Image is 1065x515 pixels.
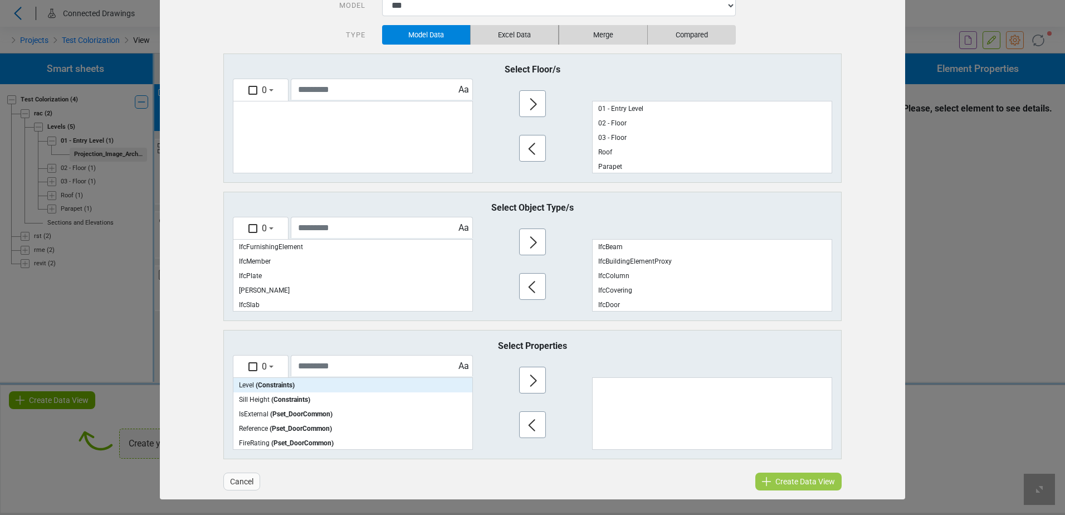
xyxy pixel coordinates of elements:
p: IfcColumn [593,269,832,283]
p: Select Properties [233,339,832,353]
span: ( Constraints ) [271,396,310,404]
span: ( Pset_DoorCommon ) [270,410,333,418]
button: 0 [233,79,289,101]
p: IfcBuildingElementProxy [593,254,832,269]
p: IsExternal (Pset_DoorCommon) [233,407,472,421]
p: IfcMember [233,254,472,269]
p: 03 - Floor [593,130,832,145]
span: Match case [458,83,469,96]
p: IfcRailing [233,283,472,298]
p: Select Floor/s [233,63,832,76]
span: Match case [458,359,469,373]
span: ( Pset_DoorCommon ) [270,425,332,433]
p: Reference (Pset_DoorCommon) [233,421,472,436]
span: Excel Data [470,25,559,45]
span: Cancel [230,475,253,488]
span: Compared [648,25,736,45]
span: Match case [458,221,469,235]
p: IfcCovering [593,283,832,298]
p: 02 - Floor [593,116,832,130]
p: Sill Height (Constraints) [233,392,472,407]
p: Level (Constraints) [233,378,472,392]
span: Model Data [382,25,470,45]
button: 0 [233,355,289,377]
span: ( Pset_DoorCommon ) [271,439,334,447]
span: 0 [257,222,267,235]
p: FireRating (Pset_DoorCommon) [233,436,472,450]
span: 0 [257,84,267,97]
p: 01 - Entry Level [593,101,832,116]
span: 0 [257,360,267,373]
p: IfcPlate [233,269,472,283]
p: IfcDoor [593,298,832,312]
span: ( Constraints ) [256,381,295,389]
span: Type [346,30,365,40]
p: Roof [593,145,832,159]
p: IfcFurnishingElement [233,240,472,254]
button: 0 [233,217,289,239]
p: Select Object Type/s [233,201,832,215]
span: Merge [559,25,648,45]
p: Parapet [593,159,832,174]
p: IfcBeam [593,240,832,254]
p: IfcSlab [233,298,472,312]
